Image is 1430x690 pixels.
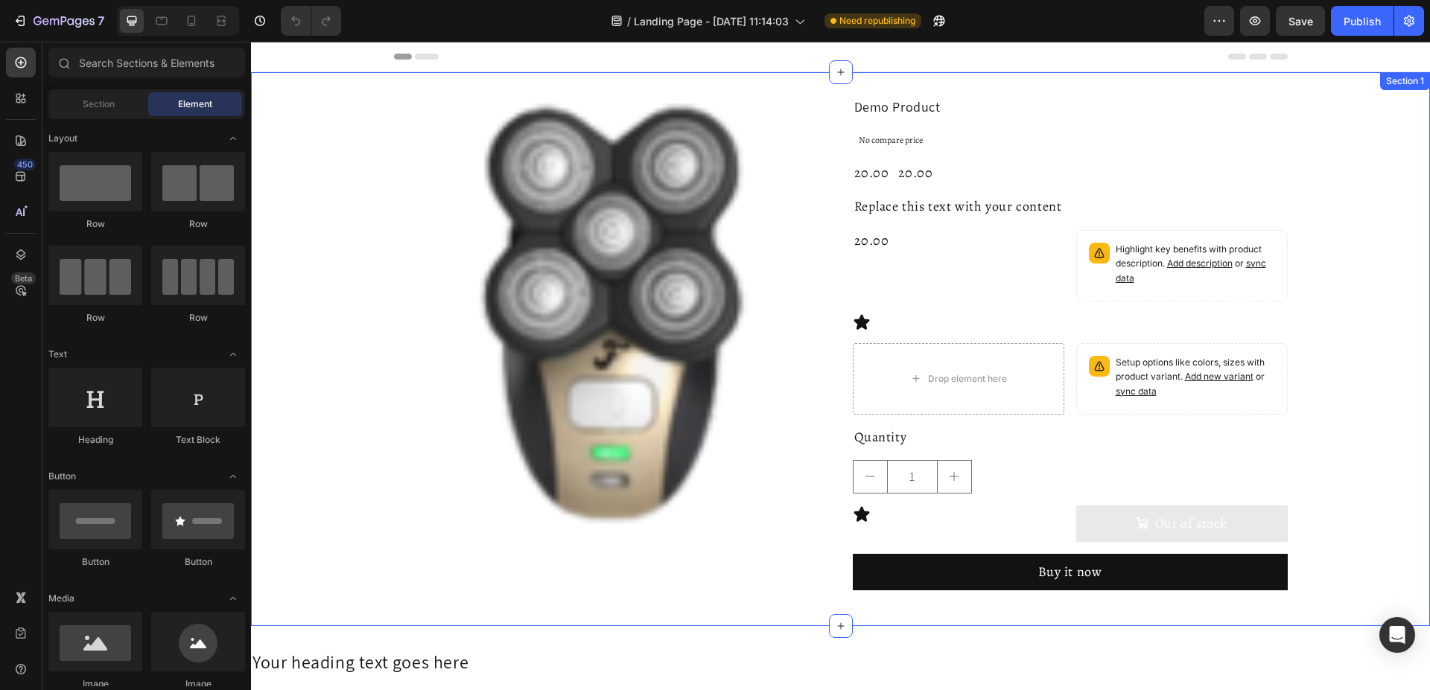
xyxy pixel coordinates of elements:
p: No compare price [608,94,1031,103]
div: 20.00 [602,121,640,142]
button: Publish [1331,6,1394,36]
div: Beta [11,272,36,284]
span: / [627,13,631,29]
span: Layout [48,132,77,145]
span: Toggle open [221,342,245,366]
div: Row [48,217,142,231]
span: Save [1288,15,1313,28]
span: Text [48,348,67,361]
span: Button [48,470,76,483]
span: sync data [865,216,1015,242]
div: Replace this text with your content [602,154,1037,176]
div: Drop element here [677,331,756,343]
input: quantity [636,419,687,451]
div: Buy it now [787,521,851,540]
button: Save [1276,6,1325,36]
div: Publish [1344,13,1381,29]
p: Setup options like colors, sizes with product variant. [865,314,1024,357]
div: Undo/Redo [281,6,341,36]
p: 7 [98,12,104,30]
div: Out of stock [904,473,976,491]
button: 7 [6,6,111,36]
span: Section [83,98,115,111]
div: Section 1 [1132,33,1176,46]
span: Element [178,98,212,111]
div: 20.00 [646,121,684,142]
div: 450 [14,159,36,170]
div: Quantity [602,385,1037,406]
span: sync data [865,344,906,355]
iframe: Design area [251,42,1430,690]
button: Buy it now [602,512,1037,549]
span: Landing Page - [DATE] 11:14:03 [634,13,789,29]
button: decrement [603,419,636,451]
span: Add description [916,216,982,227]
button: increment [687,419,720,451]
div: Row [151,217,245,231]
div: 20.00 [602,188,813,210]
span: Toggle open [221,587,245,610]
span: Media [48,592,74,605]
div: Heading [48,433,142,447]
span: Toggle open [221,464,245,488]
span: Need republishing [839,14,915,28]
div: Button [151,555,245,569]
div: Button [48,555,142,569]
div: Row [151,311,245,325]
span: or [865,329,1014,355]
span: Toggle open [221,127,245,150]
span: Add new variant [934,329,1002,340]
div: Row [48,311,142,325]
div: Open Intercom Messenger [1379,617,1415,653]
div: Text Block [151,433,245,447]
input: Search Sections & Elements [48,48,245,77]
span: or [865,216,1015,242]
h2: Demo Product [602,54,1037,76]
button: Out of stock [825,464,1037,500]
p: Highlight key benefits with product description. [865,201,1024,244]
